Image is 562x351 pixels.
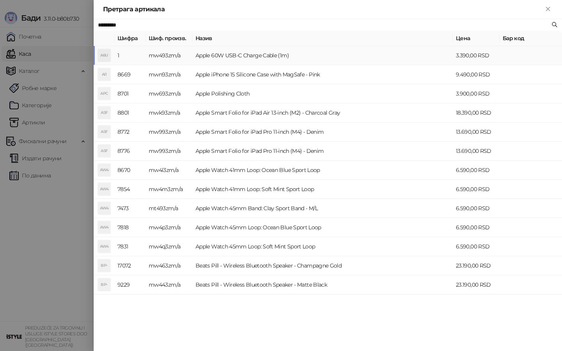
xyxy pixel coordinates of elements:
[453,122,500,142] td: 13.690,00 RSD
[146,122,192,142] td: mw993zm/a
[146,237,192,256] td: mw4q3zm/a
[192,161,453,180] td: Apple Watch 41mm Loop: Ocean Blue Sport Loop
[98,240,110,253] div: AW4
[98,221,110,234] div: AW4
[192,237,453,256] td: Apple Watch 45mm Loop: Soft Mint Sport Loop
[114,199,146,218] td: 7473
[98,278,110,291] div: BP-
[114,103,146,122] td: 8801
[98,87,110,100] div: APC
[192,218,453,237] td: Apple Watch 45mm Loop: Ocean Blue Sport Loop
[500,31,562,46] th: Бар код
[146,103,192,122] td: mwk93zm/a
[453,237,500,256] td: 6.590,00 RSD
[98,126,110,138] div: ASF
[453,199,500,218] td: 6.590,00 RSD
[114,275,146,294] td: 9229
[98,183,110,195] div: AW4
[192,256,453,275] td: Beats Pill - Wireless Bluetooth Speaker - Champagne Gold
[114,122,146,142] td: 8772
[146,142,192,161] td: mw993zm/a
[192,199,453,218] td: Apple Watch 45mm Band: Clay Sport Band - M/L
[453,31,500,46] th: Цена
[98,106,110,119] div: ASF
[146,46,192,65] td: mw493zm/a
[98,164,110,176] div: AW4
[192,180,453,199] td: Apple Watch 41mm Loop: Soft Mint Sport Loop
[146,199,192,218] td: mt493zm/a
[146,31,192,46] th: Шиф. произв.
[192,65,453,84] td: Apple iPhone 15 Silicone Case with MagSafe - Pink
[453,275,500,294] td: 23.190,00 RSD
[103,5,543,14] div: Претрага артикала
[453,46,500,65] td: 3.390,00 RSD
[453,180,500,199] td: 6.590,00 RSD
[98,68,110,81] div: AI1
[192,103,453,122] td: Apple Smart Folio for iPad Air 13-inch (M2) - Charcoal Gray
[543,5,553,14] button: Close
[453,256,500,275] td: 23.190,00 RSD
[146,65,192,84] td: mwn93zm/a
[114,180,146,199] td: 7854
[453,65,500,84] td: 9.490,00 RSD
[146,84,192,103] td: mw693zm/a
[192,122,453,142] td: Apple Smart Folio for iPad Pro 11-inch (M4) - Denim
[114,161,146,180] td: 8670
[192,275,453,294] td: Beats Pill - Wireless Bluetooth Speaker - Matte Black
[453,218,500,237] td: 6.590,00 RSD
[114,46,146,65] td: 1
[146,218,192,237] td: mw4p3zm/a
[98,49,110,62] div: A6U
[146,275,192,294] td: mw443zm/a
[453,161,500,180] td: 6.590,00 RSD
[114,31,146,46] th: Шифра
[98,259,110,272] div: BP-
[192,31,453,46] th: Назив
[114,84,146,103] td: 8701
[114,237,146,256] td: 7831
[192,142,453,161] td: Apple Smart Folio for iPad Pro 11-inch (M4) - Denim
[453,84,500,103] td: 3.900,00 RSD
[98,202,110,214] div: AW4
[453,142,500,161] td: 13.690,00 RSD
[146,180,192,199] td: mw4m3zm/a
[114,256,146,275] td: 17072
[146,256,192,275] td: mw463zm/a
[98,145,110,157] div: ASF
[192,84,453,103] td: Apple Polishing Cloth
[114,142,146,161] td: 8776
[114,65,146,84] td: 8669
[192,46,453,65] td: Apple 60W USB-C Charge Cable (1m)
[114,218,146,237] td: 7818
[146,161,192,180] td: mw4l3zm/a
[453,103,500,122] td: 18.390,00 RSD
